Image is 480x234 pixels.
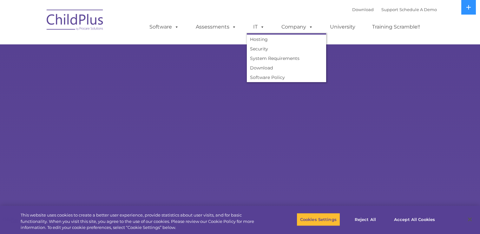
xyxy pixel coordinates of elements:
[247,54,326,63] a: System Requirements
[366,21,426,33] a: Training Scramble!!
[247,44,326,54] a: Security
[247,63,326,73] a: Download
[352,7,374,12] a: Download
[391,213,438,226] button: Accept All Cookies
[247,73,326,82] a: Software Policy
[189,21,243,33] a: Assessments
[21,212,264,231] div: This website uses cookies to create a better user experience, provide statistics about user visit...
[463,212,477,226] button: Close
[275,21,319,33] a: Company
[381,7,398,12] a: Support
[247,35,326,44] a: Hosting
[345,213,385,226] button: Reject All
[297,213,340,226] button: Cookies Settings
[143,21,185,33] a: Software
[247,21,271,33] a: IT
[324,21,362,33] a: University
[352,7,437,12] font: |
[43,5,107,37] img: ChildPlus by Procare Solutions
[399,7,437,12] a: Schedule A Demo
